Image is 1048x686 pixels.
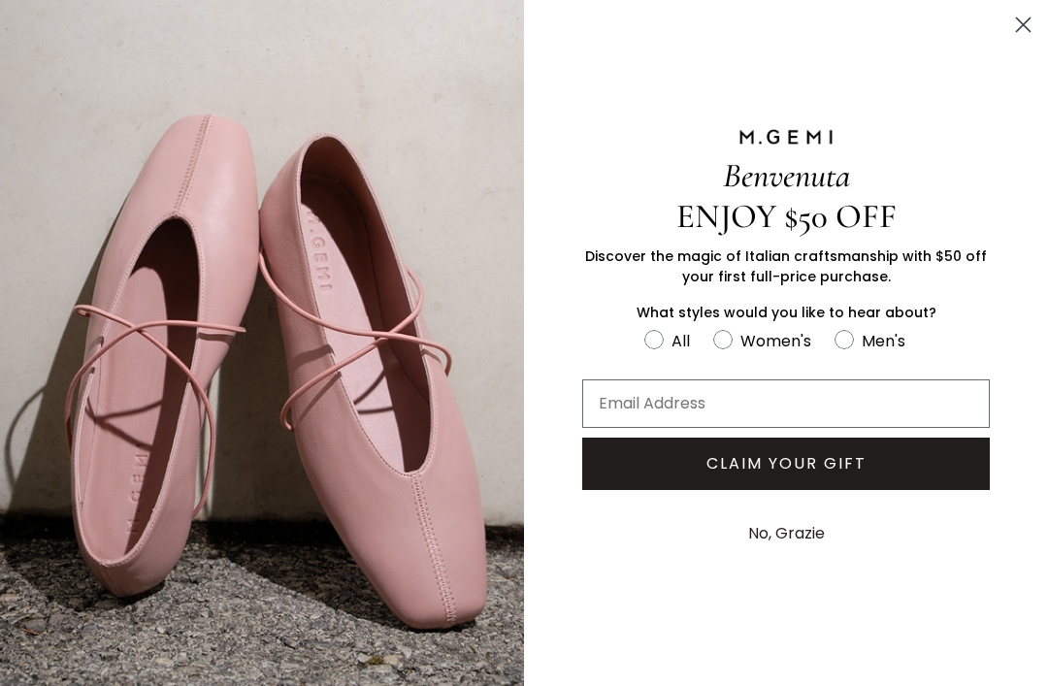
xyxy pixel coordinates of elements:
div: All [671,329,690,353]
img: M.GEMI [737,128,835,146]
button: Close dialog [1006,8,1040,42]
button: CLAIM YOUR GIFT [582,438,990,490]
input: Email Address [582,379,990,428]
span: ENJOY $50 OFF [676,196,897,237]
div: Men's [862,329,905,353]
span: What styles would you like to hear about? [637,303,936,322]
span: Benvenuta [723,155,850,196]
button: No, Grazie [738,509,835,558]
span: Discover the magic of Italian craftsmanship with $50 off your first full-price purchase. [585,246,987,286]
div: Women's [740,329,811,353]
